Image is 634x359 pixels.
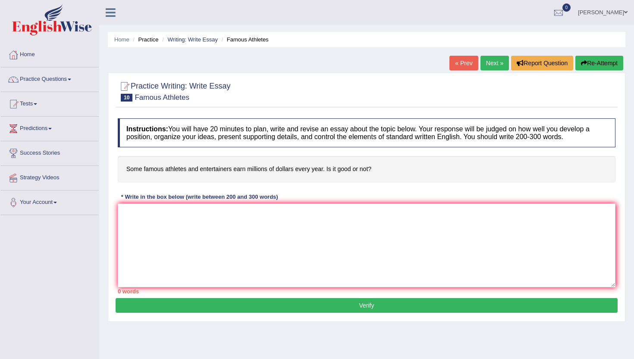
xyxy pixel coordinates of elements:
[0,191,99,212] a: Your Account
[480,56,509,70] a: Next »
[135,93,189,102] small: Famous Athletes
[116,298,618,313] button: Verify
[114,36,129,43] a: Home
[575,56,623,70] button: Re-Attempt
[0,117,99,138] a: Predictions
[118,156,615,182] h4: Some famous athletes and entertainers earn millions of dollars every year. Is it good or not?
[511,56,573,70] button: Report Question
[126,125,168,133] b: Instructions:
[220,35,269,44] li: Famous Athletes
[121,94,132,102] span: 10
[118,80,230,102] h2: Practice Writing: Write Essay
[118,193,281,201] div: * Write in the box below (write between 200 and 300 words)
[167,36,218,43] a: Writing: Write Essay
[449,56,478,70] a: « Prev
[131,35,158,44] li: Practice
[118,287,615,295] div: 0 words
[562,3,571,12] span: 0
[0,92,99,114] a: Tests
[118,118,615,147] h4: You will have 20 minutes to plan, write and revise an essay about the topic below. Your response ...
[0,141,99,163] a: Success Stories
[0,166,99,187] a: Strategy Videos
[0,67,99,89] a: Practice Questions
[0,43,99,64] a: Home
